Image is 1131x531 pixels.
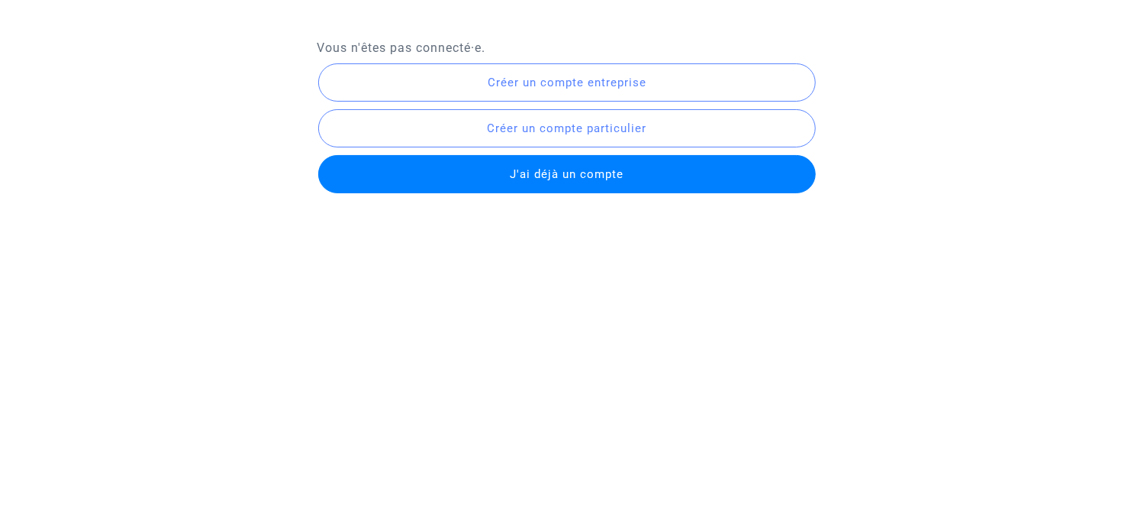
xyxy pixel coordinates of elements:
[487,121,646,135] span: Créer un compte particulier
[488,76,646,89] span: Créer un compte entreprise
[510,167,623,181] span: J'ai déjà un compte
[317,38,814,57] p: Vous n'êtes pas connecté·e.
[318,155,816,193] button: J'ai déjà un compte
[317,120,817,134] a: Créer un compte particulier
[318,109,816,147] button: Créer un compte particulier
[318,63,816,102] button: Créer un compte entreprise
